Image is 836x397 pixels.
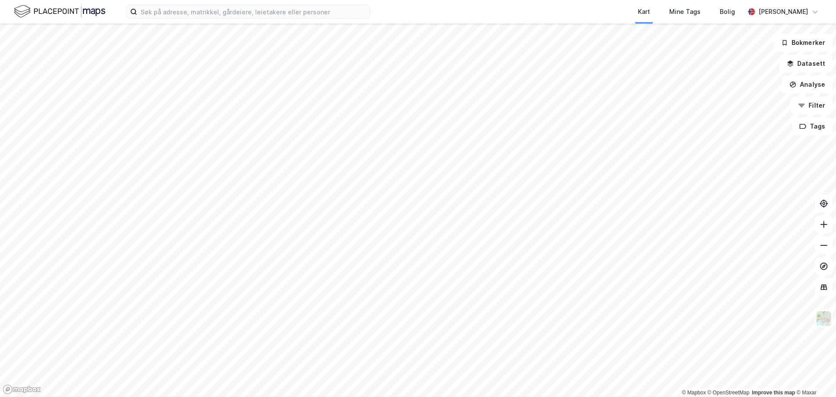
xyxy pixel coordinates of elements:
[792,355,836,397] iframe: Chat Widget
[791,97,833,114] button: Filter
[137,5,370,18] input: Søk på adresse, matrikkel, gårdeiere, leietakere eller personer
[752,390,795,396] a: Improve this map
[758,7,808,17] div: [PERSON_NAME]
[682,390,706,396] a: Mapbox
[792,118,833,135] button: Tags
[3,384,41,394] a: Mapbox homepage
[779,55,833,72] button: Datasett
[638,7,650,17] div: Kart
[774,34,833,51] button: Bokmerker
[720,7,735,17] div: Bolig
[792,355,836,397] div: Kontrollprogram for chat
[782,76,833,93] button: Analyse
[708,390,750,396] a: OpenStreetMap
[669,7,701,17] div: Mine Tags
[816,310,832,327] img: Z
[14,4,105,19] img: logo.f888ab2527a4732fd821a326f86c7f29.svg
